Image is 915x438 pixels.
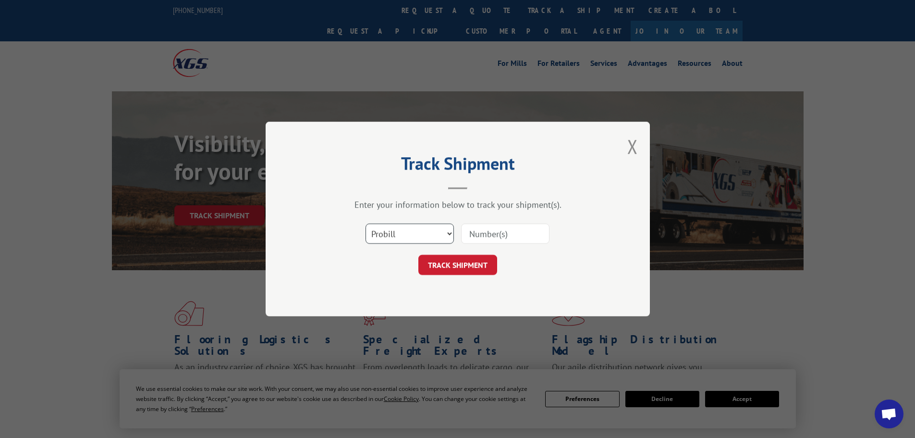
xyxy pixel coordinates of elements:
[314,157,602,175] h2: Track Shipment
[461,224,549,244] input: Number(s)
[627,134,638,159] button: Close modal
[314,199,602,210] div: Enter your information below to track your shipment(s).
[875,400,903,428] div: Open chat
[418,255,497,275] button: TRACK SHIPMENT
